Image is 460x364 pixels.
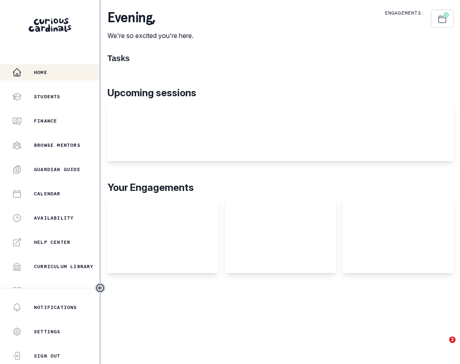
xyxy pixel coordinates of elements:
p: Upcoming sessions [107,86,454,100]
p: Help Center [34,239,70,245]
p: Browse Mentors [34,142,80,148]
p: Settings [34,328,61,335]
p: Availability [34,215,74,221]
p: Engagements: [385,10,424,16]
iframe: Intercom live chat [433,336,452,356]
h1: Tasks [107,53,454,63]
button: Toggle sidebar [95,283,105,293]
img: Curious Cardinals Logo [29,18,71,32]
p: Curriculum Library [34,263,94,270]
p: Students [34,93,61,100]
p: Home [34,69,47,76]
button: Schedule Sessions [431,10,454,28]
p: Your Engagements [107,180,454,195]
p: evening , [107,10,193,26]
p: Finance [34,118,57,124]
p: We're so excited you're here. [107,31,193,40]
p: Calendar [34,190,61,197]
p: Mentor Handbook [34,288,84,294]
p: Sign Out [34,353,61,359]
p: Notifications [34,304,77,311]
span: 2 [449,336,456,343]
p: Guardian Guide [34,166,80,173]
